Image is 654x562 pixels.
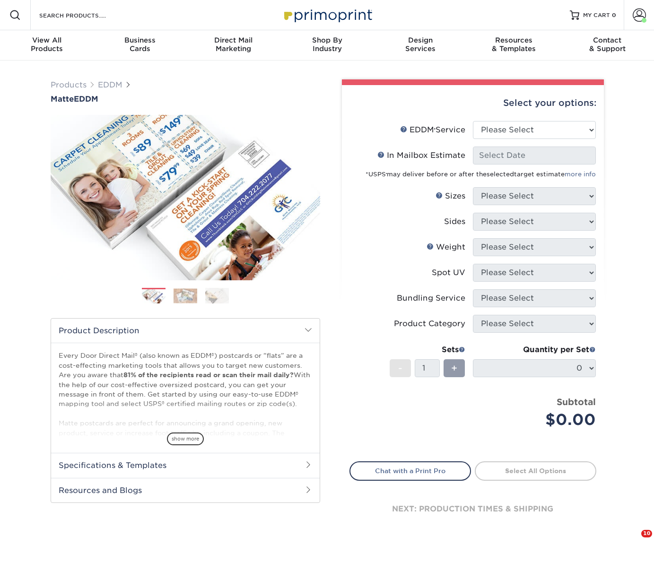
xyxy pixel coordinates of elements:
[205,287,229,304] img: EDDM 03
[583,11,610,19] span: MY CART
[374,36,467,44] span: Design
[386,173,387,175] sup: ®
[174,288,197,303] img: EDDM 02
[641,530,652,537] span: 10
[432,267,465,278] div: Spot UV
[123,371,294,379] strong: 81% of the recipients read or scan their mail daily?
[434,128,436,131] sup: ®
[51,453,320,477] h2: Specifications & Templates
[560,36,654,53] div: & Support
[51,478,320,502] h2: Resources and Blogs
[280,36,374,53] div: Industry
[560,36,654,44] span: Contact
[473,147,596,164] input: Select Date
[280,5,375,25] img: Primoprint
[480,408,596,431] div: $0.00
[397,293,465,304] div: Bundling Service
[349,461,471,480] a: Chat with a Print Pro
[51,95,320,104] h1: EDDM
[475,461,596,480] a: Select All Options
[349,481,596,537] div: next: production times & shipping
[487,171,514,178] span: selected
[451,361,457,375] span: +
[467,36,561,53] div: & Templates
[51,95,320,104] a: MatteEDDM
[38,9,131,21] input: SEARCH PRODUCTS.....
[560,30,654,61] a: Contact& Support
[51,108,320,287] img: Matte 01
[94,36,187,44] span: Business
[467,36,561,44] span: Resources
[187,36,280,44] span: Direct Mail
[2,533,80,559] iframe: Google Customer Reviews
[51,319,320,343] h2: Product Description
[366,171,596,178] small: *USPS may deliver before or after the target estimate
[427,242,465,253] div: Weight
[467,30,561,61] a: Resources& Templates
[349,85,596,121] div: Select your options:
[622,530,645,553] iframe: Intercom live chat
[280,36,374,44] span: Shop By
[280,30,374,61] a: Shop ByIndustry
[565,171,596,178] a: more info
[187,30,280,61] a: Direct MailMarketing
[51,95,74,104] span: Matte
[400,124,465,136] div: EDDM Service
[473,344,596,355] div: Quantity per Set
[377,150,465,161] div: In Mailbox Estimate
[142,289,166,304] img: EDDM 01
[374,36,467,53] div: Services
[98,80,122,89] a: EDDM
[436,190,465,202] div: Sizes
[444,216,465,227] div: Sides
[51,80,87,89] a: Products
[374,30,467,61] a: DesignServices
[187,36,280,53] div: Marketing
[94,30,187,61] a: BusinessCards
[557,397,596,407] strong: Subtotal
[167,432,204,445] span: show more
[390,344,465,355] div: Sets
[398,361,402,375] span: -
[394,318,465,329] div: Product Category
[59,351,312,544] p: Every Door Direct Mail® (also known as EDDM®) postcards or “flats” are a cost-effecting marketing...
[612,12,616,18] span: 0
[94,36,187,53] div: Cards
